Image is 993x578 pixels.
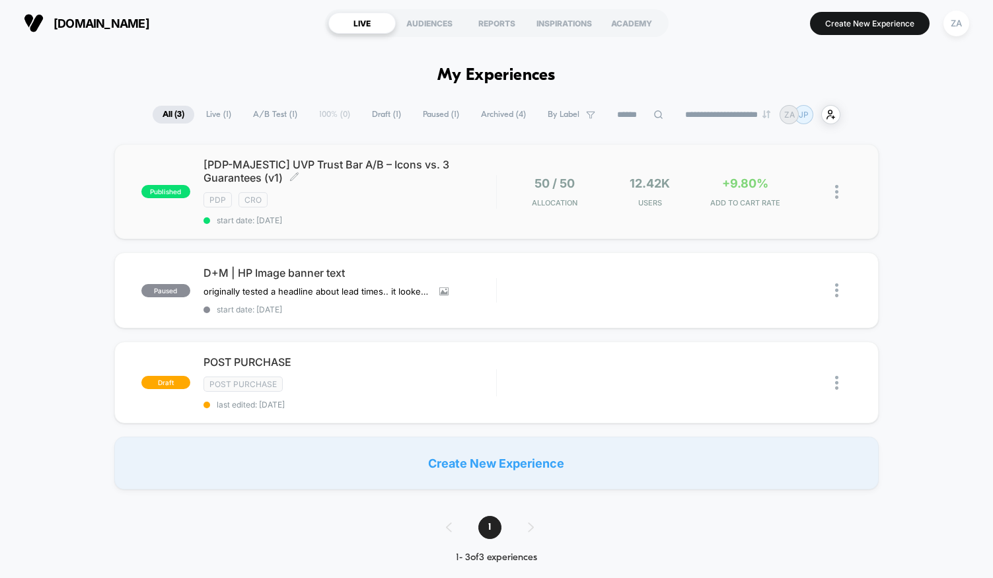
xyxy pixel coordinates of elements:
span: [PDP-MAJESTIC] UVP Trust Bar A/B – Icons vs. 3 Guarantees (v1) [203,158,496,184]
span: Draft ( 1 ) [362,106,411,124]
span: By Label [548,110,579,120]
span: Users [605,198,694,207]
span: last edited: [DATE] [203,400,496,410]
span: 12.42k [630,176,670,190]
span: Post Purchase [203,377,283,392]
span: Paused ( 1 ) [413,106,469,124]
p: ZA [784,110,795,120]
span: +9.80% [722,176,768,190]
button: [DOMAIN_NAME] [20,13,153,34]
div: AUDIENCES [396,13,463,34]
span: published [141,185,190,198]
span: start date: [DATE] [203,215,496,225]
span: 50 / 50 [534,176,575,190]
span: ADD TO CART RATE [701,198,790,207]
span: POST PURCHASE [203,355,496,369]
span: originally tested a headline about lead times.. it looked like it was failing badly after 4-5 day... [203,286,429,297]
img: end [762,110,770,118]
span: paused [141,284,190,297]
span: Live ( 1 ) [196,106,241,124]
span: start date: [DATE] [203,305,496,314]
span: draft [141,376,190,389]
div: 1 - 3 of 3 experiences [433,552,560,563]
div: Create New Experience [114,437,879,489]
img: close [835,185,838,199]
span: 1 [478,516,501,539]
p: JP [799,110,809,120]
img: close [835,376,838,390]
span: Allocation [532,198,577,207]
span: Archived ( 4 ) [471,106,536,124]
div: INSPIRATIONS [531,13,598,34]
button: Create New Experience [810,12,930,35]
span: [DOMAIN_NAME] [54,17,149,30]
div: ZA [943,11,969,36]
button: ZA [939,10,973,37]
span: A/B Test ( 1 ) [243,106,307,124]
img: Visually logo [24,13,44,33]
span: D+M | HP Image banner text [203,266,496,279]
div: REPORTS [463,13,531,34]
span: CRO [239,192,268,207]
div: LIVE [328,13,396,34]
span: PDP [203,192,232,207]
h1: My Experiences [437,66,556,85]
div: ACADEMY [598,13,665,34]
span: All ( 3 ) [153,106,194,124]
img: close [835,283,838,297]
